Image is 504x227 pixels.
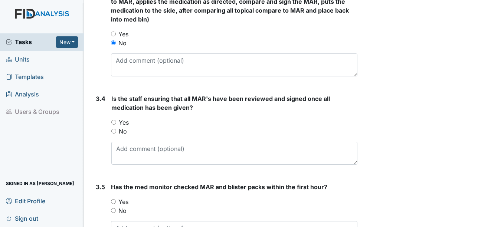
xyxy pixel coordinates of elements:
span: Edit Profile [6,195,45,207]
span: Has the med monitor checked MAR and blister packs within the first hour? [111,183,327,191]
label: 3.5 [96,182,105,191]
label: Yes [118,197,128,206]
input: No [111,208,116,213]
label: Yes [118,30,128,39]
span: Is the staff ensuring that all MAR's have been reviewed and signed once all medication has been g... [111,95,330,111]
label: Yes [119,118,129,127]
input: Yes [111,199,116,204]
button: New [56,36,78,48]
span: Templates [6,71,44,83]
input: Yes [111,32,116,36]
span: Signed in as [PERSON_NAME] [6,178,74,189]
input: Yes [111,120,116,125]
label: No [118,206,127,215]
span: Analysis [6,89,39,100]
span: Units [6,54,30,65]
span: Sign out [6,213,38,224]
a: Tasks [6,37,56,46]
label: No [118,39,127,47]
input: No [111,129,116,134]
label: No [119,127,127,136]
label: 3.4 [96,94,105,103]
input: No [111,40,116,45]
